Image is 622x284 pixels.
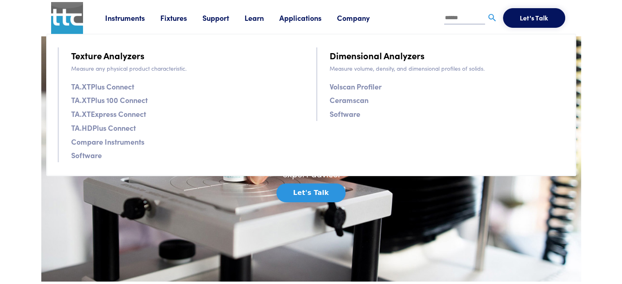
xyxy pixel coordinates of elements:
a: TA.XTPlus Connect [71,81,134,92]
a: Compare Instruments [71,136,144,148]
p: Measure any physical product characteristic. [71,64,306,73]
a: TA.HDPlus Connect [71,122,136,134]
a: Company [337,13,385,23]
img: ttc_logo_1x1_v1.0.png [51,2,83,34]
button: Let's Talk [503,8,565,28]
a: Support [202,13,245,23]
a: TA.XTExpress Connect [71,108,146,120]
a: Ceramscan [330,94,368,106]
a: Applications [279,13,337,23]
a: Fixtures [160,13,202,23]
a: Learn [245,13,279,23]
a: Software [330,108,360,120]
a: Volscan Profiler [330,81,382,92]
p: Measure volume, density, and dimensional profiles of solids. [330,64,565,73]
a: TA.XTPlus 100 Connect [71,94,148,106]
button: Let's Talk [276,183,346,202]
a: Instruments [105,13,160,23]
a: Software [71,149,102,161]
a: Texture Analyzers [71,48,144,63]
a: Dimensional Analyzers [330,48,424,63]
